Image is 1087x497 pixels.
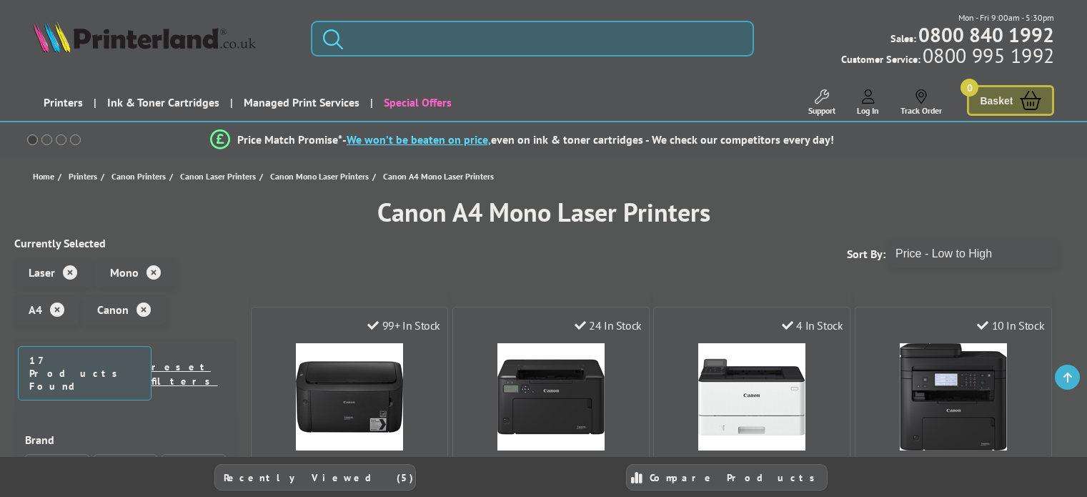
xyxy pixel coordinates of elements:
[847,247,885,261] span: Sort By:
[97,302,129,317] span: Canon
[94,84,230,121] a: Ink & Toner Cartridges
[69,169,101,184] a: Printers
[916,28,1054,41] a: 0800 840 1992
[33,21,293,56] a: Printerland Logo
[296,439,403,453] a: Canon i-SENSYS LBP6030B
[107,84,219,121] span: Ink & Toner Cartridges
[857,105,879,116] span: Log In
[370,84,462,121] a: Special Offers
[110,265,139,280] span: Mono
[18,346,152,400] span: 17 Products Found
[33,169,58,184] a: Home
[920,49,1054,62] span: 0800 995 1992
[152,360,218,388] a: reset filters
[14,236,237,250] div: Currently Selected
[841,49,1054,66] span: Customer Service:
[111,169,169,184] a: Canon Printers
[237,132,342,147] span: Price Match Promise*
[808,89,835,116] a: Support
[808,105,835,116] span: Support
[214,464,416,491] a: Recently Viewed (5)
[857,89,879,116] a: Log In
[347,132,491,147] span: We won’t be beaten on price,
[270,169,369,184] span: Canon Mono Laser Printers
[224,471,414,484] span: Recently Viewed (5)
[270,169,372,184] a: Canon Mono Laser Printers
[900,439,1007,453] a: Canon i-SENSYS MF275dw
[961,79,978,97] span: 0
[890,31,916,45] span: Sales:
[29,265,55,280] span: Laser
[497,343,605,451] img: Canon i-SENSYS LBP122dw
[698,343,805,451] img: Canon i-SENSYS LBP243dw
[958,11,1054,24] span: Mon - Fri 9:00am - 5:30pm
[180,169,256,184] span: Canon Laser Printers
[296,343,403,451] img: Canon i-SENSYS LBP6030B
[29,302,42,317] span: A4
[900,343,1007,451] img: Canon i-SENSYS MF275dw
[918,21,1054,48] b: 0800 840 1992
[230,84,370,121] a: Managed Print Services
[7,127,1037,152] li: modal_Promise
[33,21,256,53] img: Printerland Logo
[650,471,823,484] span: Compare Products
[980,91,1013,110] span: Basket
[111,169,166,184] span: Canon Printers
[367,318,440,333] div: 99+ In Stock
[977,318,1044,333] div: 10 In Stock
[497,439,605,453] a: Canon i-SENSYS LBP122dw
[25,433,226,447] span: Brand
[180,169,259,184] a: Canon Laser Printers
[967,85,1054,116] a: Basket 0
[626,464,828,491] a: Compare Products
[69,169,97,184] span: Printers
[342,132,834,147] div: - even on ink & toner cartridges - We check our competitors every day!
[782,318,843,333] div: 4 In Stock
[900,89,942,116] a: Track Order
[698,439,805,453] a: Canon i-SENSYS LBP243dw
[575,318,642,333] div: 24 In Stock
[14,195,1073,229] h1: Canon A4 Mono Laser Printers
[33,84,94,121] a: Printers
[383,171,494,182] span: Canon A4 Mono Laser Printers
